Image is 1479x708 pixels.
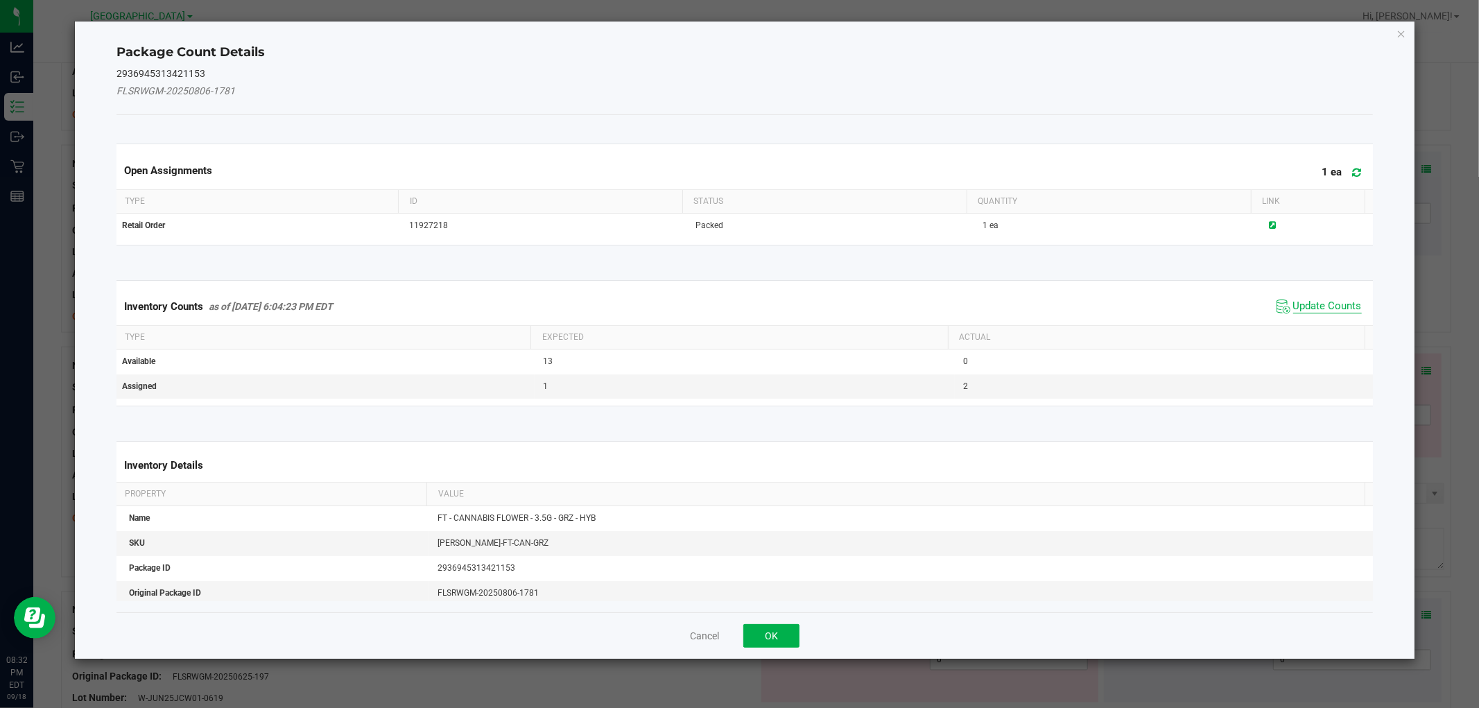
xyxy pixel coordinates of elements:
span: 2 [963,381,968,391]
span: ID [410,196,417,206]
span: 0 [963,356,968,366]
span: 11927218 [409,221,448,230]
span: FLSRWGM-20250806-1781 [438,588,539,598]
span: Expected [542,332,584,342]
span: ea [989,221,998,230]
span: Name [129,513,150,523]
span: Packed [695,221,723,230]
span: Inventory Details [124,459,203,472]
span: Inventory Counts [124,300,203,313]
span: Status [693,196,723,206]
span: 13 [543,356,553,366]
span: FT - CANNABIS FLOWER - 3.5G - GRZ - HYB [438,513,596,523]
span: Property [125,489,166,499]
span: [PERSON_NAME]-FT-CAN-GRZ [438,538,548,548]
span: Actual [959,332,990,342]
span: Open Assignments [124,164,212,177]
span: Update Counts [1293,300,1362,313]
span: 1 [1322,166,1329,179]
span: Original Package ID [129,588,201,598]
span: 2936945313421153 [438,563,515,573]
h5: FLSRWGM-20250806-1781 [116,86,1372,96]
span: Type [125,196,145,206]
iframe: Resource center [14,597,55,639]
span: 1 [543,381,548,391]
button: OK [743,624,799,648]
span: Type [125,332,145,342]
span: 1 [983,221,987,230]
button: Close [1396,25,1406,42]
h5: 2936945313421153 [116,69,1372,79]
h4: Package Count Details [116,44,1372,62]
button: Cancel [690,629,719,643]
span: Link [1262,196,1280,206]
span: Quantity [978,196,1017,206]
span: SKU [129,538,145,548]
span: ea [1331,166,1342,179]
span: Available [122,356,155,366]
span: Assigned [122,381,157,391]
span: Package ID [129,563,171,573]
span: Value [438,489,464,499]
span: Retail Order [122,221,165,230]
span: as of [DATE] 6:04:23 PM EDT [209,301,333,312]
